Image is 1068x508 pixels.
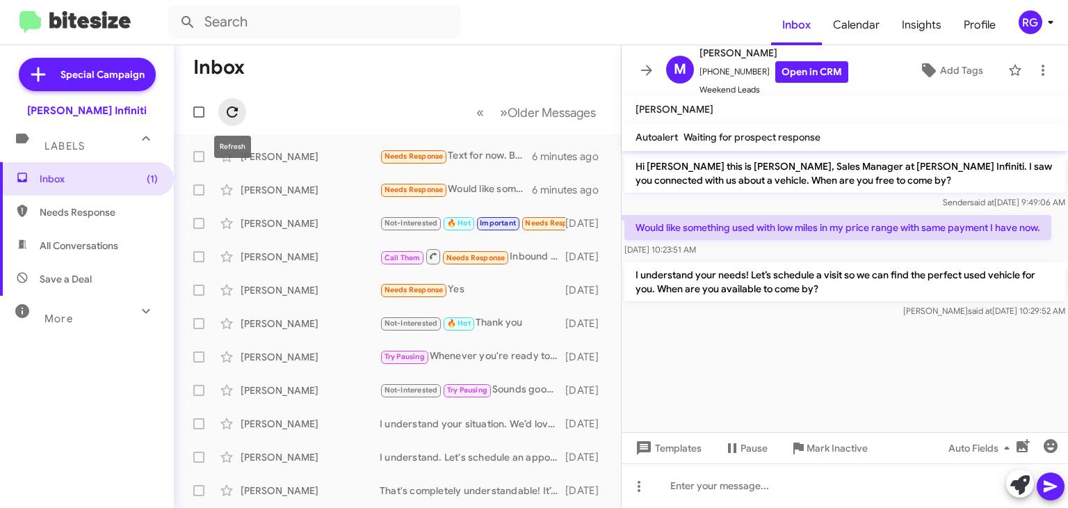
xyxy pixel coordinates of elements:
span: Templates [633,436,702,461]
span: Waiting for prospect response [683,131,820,143]
span: Not-Interested [385,219,438,228]
span: Inbox [40,172,158,186]
span: said at [970,197,994,207]
div: [DATE] [565,383,610,397]
span: « [476,104,484,121]
div: 6 minutes ago [532,150,610,164]
div: [DATE] [565,450,610,464]
div: [DATE] [565,283,610,297]
div: Would like something used with low miles in my price range with same payment I have now. [380,182,532,198]
div: Thanks [380,215,565,231]
span: Needs Response [385,185,444,194]
span: Weekend Leads [699,83,848,97]
span: Try Pausing [385,352,425,361]
span: Call Them [385,253,421,262]
button: Auto Fields [937,436,1026,461]
span: Sender [DATE] 9:49:06 AM [943,197,1065,207]
span: Not-Interested [385,386,438,395]
div: [PERSON_NAME] [241,417,380,431]
span: [PERSON_NAME] [699,45,848,61]
span: [PERSON_NAME] [DATE] 10:29:52 AM [903,305,1065,316]
span: Mark Inactive [807,436,868,461]
div: [PERSON_NAME] [241,317,380,331]
div: [PERSON_NAME] [241,216,380,230]
div: Refresh [214,136,251,158]
div: I understand your situation. We’d love to discuss a potential offer for your Q50. Would you like ... [380,417,565,431]
span: Autoalert [636,131,678,143]
a: Calendar [822,5,891,45]
div: Yes [380,282,565,298]
span: Needs Response [385,285,444,294]
p: Would like something used with low miles in my price range with same payment I have now. [624,215,1051,240]
span: M [674,58,686,81]
div: Sounds good. Just let me know what works for you. Thank you! [380,382,565,398]
a: Special Campaign [19,58,156,91]
span: [DATE] 10:23:51 AM [624,244,696,255]
span: Older Messages [508,105,596,120]
a: Profile [953,5,1007,45]
div: Whenever you're ready to schedule that appointment, just reach out. I'm here to help with the det... [380,349,565,365]
span: (1) [147,172,158,186]
button: Add Tags [899,58,1001,83]
span: Needs Response [525,219,584,228]
div: [PERSON_NAME] [241,484,380,498]
nav: Page navigation example [469,98,604,127]
div: [DATE] [565,216,610,230]
a: Open in CRM [775,61,848,83]
span: 🔥 Hot [447,219,471,228]
div: Thank you [380,315,565,331]
div: Inbound Call [380,248,565,265]
button: RG [1007,10,1053,34]
button: Pause [713,436,779,461]
span: 🔥 Hot [447,319,471,328]
span: Needs Response [385,152,444,161]
button: Mark Inactive [779,436,879,461]
a: Inbox [771,5,822,45]
div: [PERSON_NAME] [241,450,380,464]
span: Special Campaign [60,68,145,81]
h1: Inbox [193,56,245,79]
span: More [44,312,73,325]
p: Hi [PERSON_NAME] this is [PERSON_NAME], Sales Manager at [PERSON_NAME] Infiniti. I saw you connec... [624,154,1065,193]
span: Pause [741,436,768,461]
div: RG [1019,10,1042,34]
button: Next [492,98,604,127]
span: Needs Response [40,205,158,219]
span: Not-Interested [385,319,438,328]
span: All Conversations [40,239,118,253]
div: [PERSON_NAME] [241,250,380,264]
div: [PERSON_NAME] [241,383,380,397]
span: Labels [44,140,85,152]
div: [PERSON_NAME] Infiniti [27,104,147,118]
span: » [500,104,508,121]
div: Text for now. But if the deal is right for us and y'all ...... all I need is a PO and the bank wi... [380,148,532,164]
div: [DATE] [565,417,610,431]
div: [PERSON_NAME] [241,150,380,164]
button: Templates [622,436,713,461]
button: Previous [468,98,492,127]
div: [PERSON_NAME] [241,283,380,297]
p: I understand your needs! Let’s schedule a visit so we can find the perfect used vehicle for you. ... [624,262,1065,301]
div: [PERSON_NAME] [241,350,380,364]
span: Auto Fields [948,436,1015,461]
input: Search [168,6,460,39]
div: That's completely understandable! It’s a big decision. How about scheduling a visit? We can discu... [380,484,565,498]
div: I understand. Let's schedule an appointment to discuss the details and evaluate your vehicle. Whe... [380,450,565,464]
div: [DATE] [565,350,610,364]
span: said at [968,305,992,316]
span: Add Tags [940,58,983,83]
span: Needs Response [446,253,505,262]
span: Save a Deal [40,272,92,286]
span: Try Pausing [447,386,487,395]
span: [PERSON_NAME] [636,103,713,116]
a: Insights [891,5,953,45]
div: [DATE] [565,317,610,331]
div: 6 minutes ago [532,183,610,197]
div: [PERSON_NAME] [241,183,380,197]
span: Important [480,219,516,228]
div: [DATE] [565,484,610,498]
